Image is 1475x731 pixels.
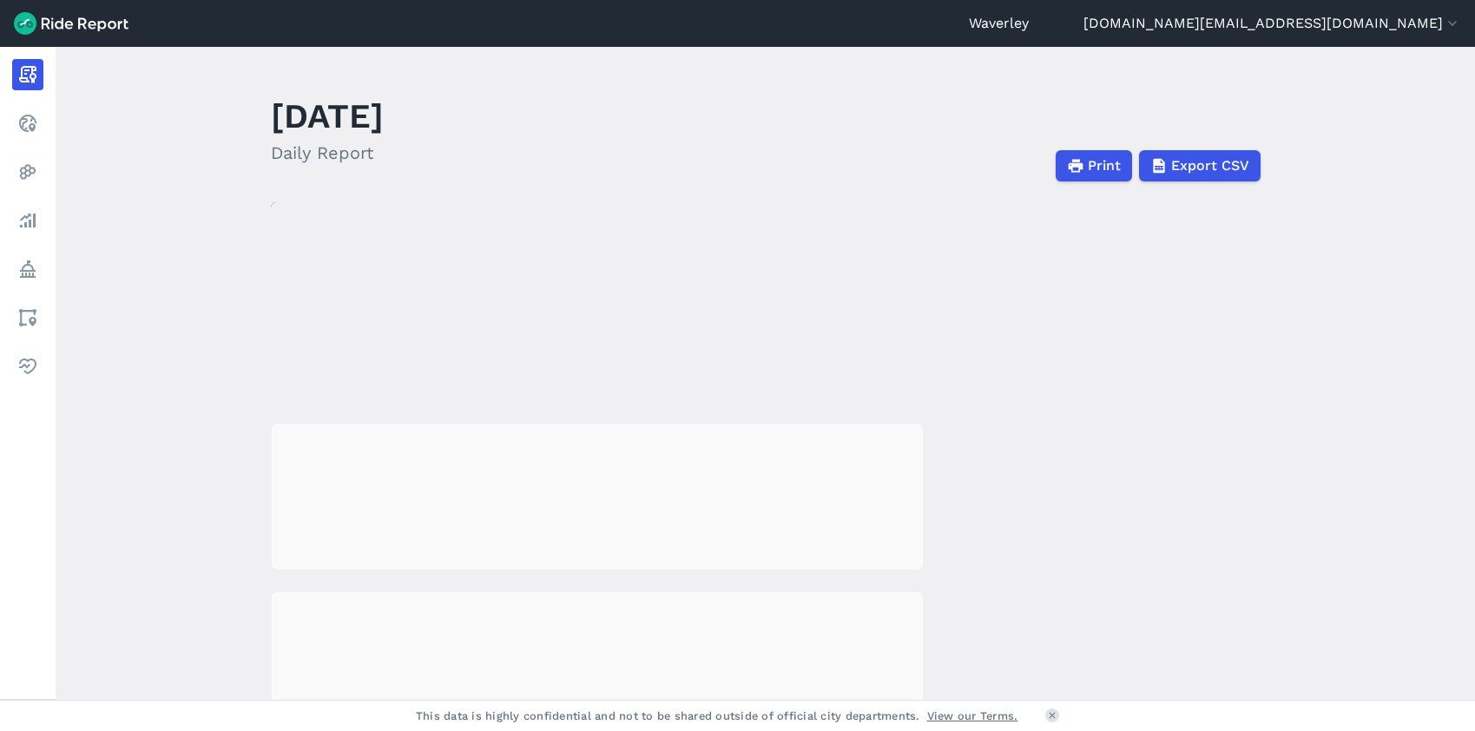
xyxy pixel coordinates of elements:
[12,351,43,382] a: Health
[12,302,43,333] a: Areas
[271,92,384,140] h1: [DATE]
[1056,150,1132,181] button: Print
[1139,150,1261,181] button: Export CSV
[14,12,128,35] img: Ride Report
[12,108,43,139] a: Realtime
[12,205,43,236] a: Analyze
[1088,155,1121,176] span: Print
[969,13,1029,34] a: Waverley
[1171,155,1249,176] span: Export CSV
[272,424,923,570] div: loading
[927,708,1018,724] a: View our Terms.
[12,156,43,188] a: Heatmaps
[1083,13,1461,34] button: [DOMAIN_NAME][EMAIL_ADDRESS][DOMAIN_NAME]
[271,140,384,166] h2: Daily Report
[12,254,43,285] a: Policy
[12,59,43,90] a: Report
